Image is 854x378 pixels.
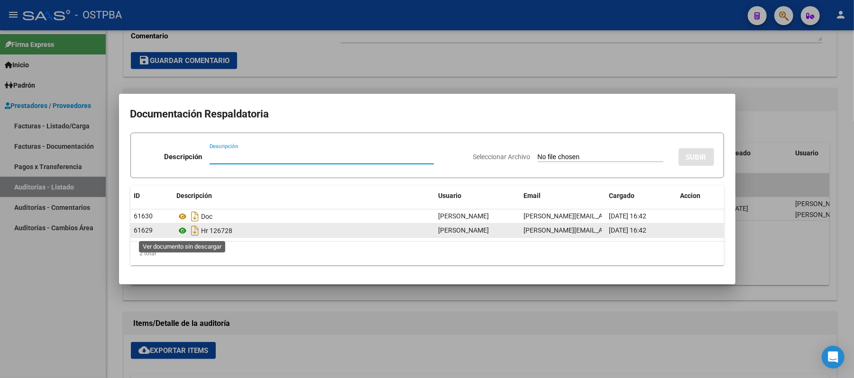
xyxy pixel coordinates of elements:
div: Doc [177,209,431,224]
datatable-header-cell: Cargado [606,186,677,206]
span: ID [134,192,140,199]
h2: Documentación Respaldatoria [130,105,724,123]
span: Usuario [439,192,462,199]
span: 61629 [134,226,153,234]
datatable-header-cell: Descripción [173,186,435,206]
span: Email [524,192,541,199]
i: Descargar documento [189,223,202,238]
span: [PERSON_NAME] [439,226,489,234]
p: Descripción [164,152,202,162]
span: [PERSON_NAME][EMAIL_ADDRESS][PERSON_NAME][DOMAIN_NAME] [524,212,731,220]
span: Cargado [609,192,635,199]
span: Descripción [177,192,212,199]
span: 61630 [134,212,153,220]
div: Open Intercom Messenger [822,346,845,369]
datatable-header-cell: Accion [677,186,724,206]
span: [DATE] 16:42 [609,212,647,220]
span: Accion [680,192,701,199]
datatable-header-cell: Email [520,186,606,206]
span: [PERSON_NAME] [439,212,489,220]
datatable-header-cell: Usuario [435,186,520,206]
span: [DATE] 16:42 [609,226,647,234]
i: Descargar documento [189,209,202,224]
span: Seleccionar Archivo [473,153,531,161]
div: Hr 126728 [177,223,431,238]
div: 2 total [130,242,724,265]
button: SUBIR [679,148,714,166]
span: SUBIR [686,153,707,162]
datatable-header-cell: ID [130,186,173,206]
span: [PERSON_NAME][EMAIL_ADDRESS][PERSON_NAME][DOMAIN_NAME] [524,226,731,234]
